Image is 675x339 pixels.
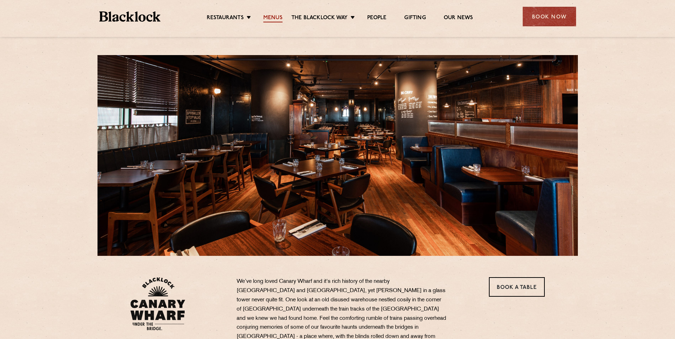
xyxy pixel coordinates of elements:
div: Book Now [523,7,576,26]
img: BL_Textured_Logo-footer-cropped.svg [99,11,161,22]
a: Menus [263,15,283,22]
a: Book a Table [489,277,545,297]
a: Gifting [404,15,426,22]
a: People [367,15,386,22]
a: Our News [444,15,473,22]
a: The Blacklock Way [291,15,348,22]
img: BL_CW_Logo_Website.svg [130,277,185,330]
a: Restaurants [207,15,244,22]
